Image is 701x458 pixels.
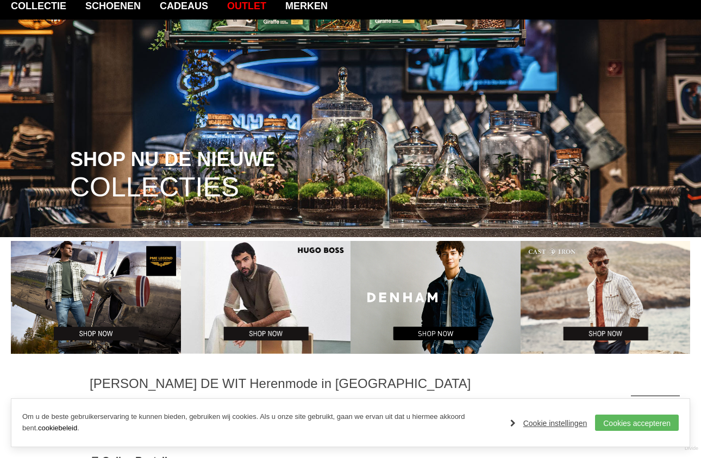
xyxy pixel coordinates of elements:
a: cookiebeleid [38,424,77,432]
a: Cookies accepteren [595,415,679,431]
img: Hugo Boss [181,241,351,354]
img: Denham [351,241,521,354]
h1: [PERSON_NAME] DE WIT Herenmode in [GEOGRAPHIC_DATA] [90,376,611,392]
img: Cast Iron [521,241,691,354]
a: Terug naar boven [631,396,680,444]
span: COLLECTIES [70,174,239,201]
p: Om u de beste gebruikerservaring te kunnen bieden, gebruiken wij cookies. Als u onze site gebruik... [22,411,499,434]
a: Cookie instellingen [510,415,587,431]
img: PME [11,241,181,354]
span: SHOP NU DE NIEUWE [70,149,275,170]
